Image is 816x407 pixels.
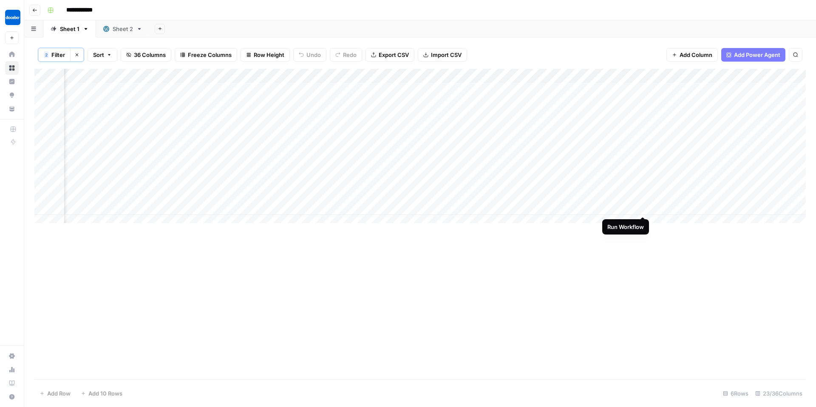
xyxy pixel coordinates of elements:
button: 2Filter [38,48,70,62]
button: Add 10 Rows [76,387,127,400]
button: Redo [330,48,362,62]
button: Add Power Agent [721,48,785,62]
span: Add Power Agent [734,51,780,59]
button: Import CSV [418,48,467,62]
span: Undo [306,51,321,59]
a: Your Data [5,102,19,116]
button: Row Height [241,48,290,62]
span: Add 10 Rows [88,389,122,398]
button: Add Row [34,387,76,400]
button: Undo [293,48,326,62]
span: Add Row [47,389,71,398]
span: Filter [51,51,65,59]
div: 2 [44,51,49,58]
div: Sheet 2 [113,25,133,33]
a: Sheet 2 [96,20,150,37]
span: 36 Columns [134,51,166,59]
a: Usage [5,363,19,376]
a: Insights [5,75,19,88]
button: Help + Support [5,390,19,404]
div: Sheet 1 [60,25,79,33]
button: Sort [88,48,117,62]
button: Add Column [666,48,718,62]
span: Row Height [254,51,284,59]
a: Sheet 1 [43,20,96,37]
button: 36 Columns [121,48,171,62]
span: Add Column [680,51,712,59]
a: Opportunities [5,88,19,102]
span: Redo [343,51,357,59]
a: Learning Hub [5,376,19,390]
div: Run Workflow [607,223,644,231]
button: Export CSV [365,48,414,62]
button: Workspace: Docebo [5,7,19,28]
button: Freeze Columns [175,48,237,62]
span: Freeze Columns [188,51,232,59]
img: Docebo Logo [5,10,20,25]
span: 2 [45,51,48,58]
a: Browse [5,61,19,75]
div: 6 Rows [720,387,752,400]
span: Export CSV [379,51,409,59]
div: 23/36 Columns [752,387,806,400]
span: Sort [93,51,104,59]
a: Home [5,48,19,61]
span: Import CSV [431,51,462,59]
a: Settings [5,349,19,363]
